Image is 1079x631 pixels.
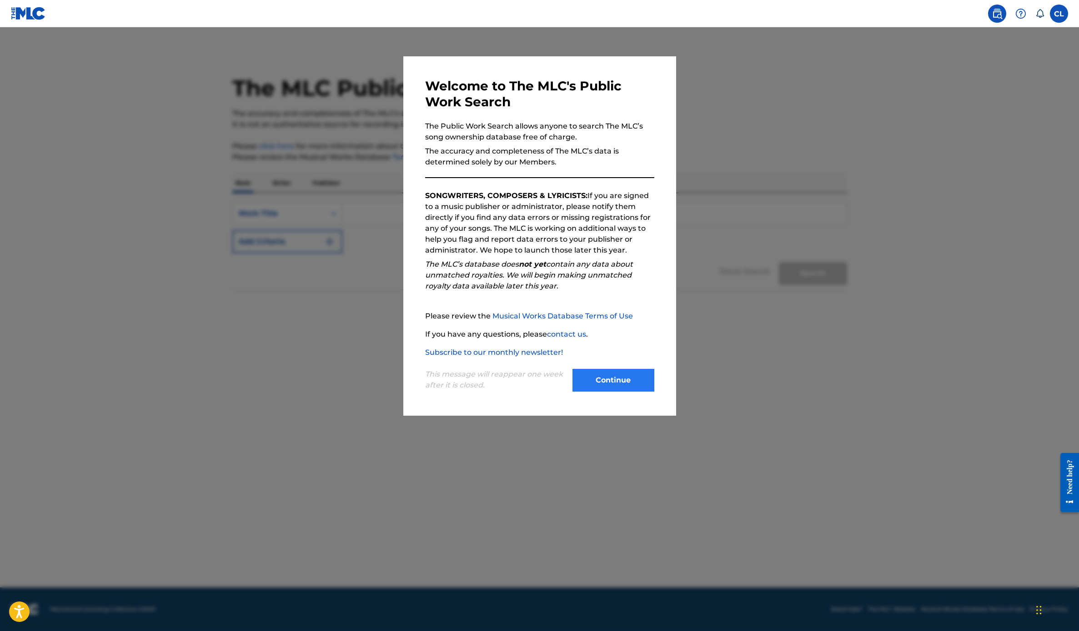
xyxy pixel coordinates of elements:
[425,78,654,110] h3: Welcome to The MLC's Public Work Search
[1015,8,1026,19] img: help
[988,5,1006,23] a: Public Search
[1012,5,1030,23] div: Help
[572,369,654,392] button: Continue
[425,121,654,143] p: The Public Work Search allows anyone to search The MLC’s song ownership database free of charge.
[425,146,654,168] p: The accuracy and completeness of The MLC’s data is determined solely by our Members.
[519,260,546,268] strong: not yet
[425,311,654,322] p: Please review the
[1035,9,1044,18] div: Notifications
[1034,587,1079,631] iframe: Chat Widget
[425,348,563,357] a: Subscribe to our monthly newsletter!
[547,330,586,338] a: contact us
[425,369,567,391] p: This message will reappear one week after it is closed.
[11,7,46,20] img: MLC Logo
[425,190,654,256] p: If you are signed to a music publisher or administrator, please notify them directly if you find ...
[425,260,633,290] em: The MLC’s database does contain any data about unmatched royalties. We will begin making unmatche...
[1054,446,1079,519] iframe: Resource Center
[425,329,654,340] p: If you have any questions, please .
[1036,596,1042,624] div: Drag
[1050,5,1068,23] div: User Menu
[425,191,587,200] strong: SONGWRITERS, COMPOSERS & LYRICISTS:
[992,8,1003,19] img: search
[492,312,633,320] a: Musical Works Database Terms of Use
